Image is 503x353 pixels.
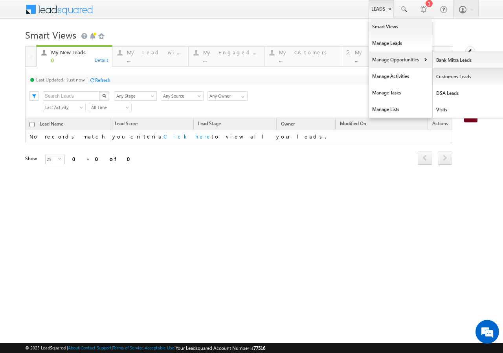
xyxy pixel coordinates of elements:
a: Lead Name [36,120,67,130]
a: next [438,152,452,164]
a: Manage Activities [369,68,432,85]
a: Any Stage [114,91,157,101]
a: All Time [89,103,132,112]
div: My Engaged Lead [203,49,259,55]
div: Show [25,155,39,162]
span: Modified On [340,120,366,126]
a: Manage Leads [369,35,432,52]
img: Search [102,94,106,98]
textarea: Type your message and hit 'Enter' [10,73,143,236]
div: ... [355,57,411,63]
span: select [58,157,64,161]
span: Smart Views [25,28,76,41]
a: Show All Items [237,92,247,100]
a: Any Source [161,91,204,101]
span: Actions [428,119,452,129]
input: Type to Search [207,91,248,101]
a: Click here [163,133,211,140]
span: 77516 [253,345,265,351]
a: Contact Support [81,345,112,350]
div: Details [94,56,109,63]
a: My New Leads0Details [36,45,112,67]
a: Acceptable Use [145,345,174,350]
a: My Lead with Pending Tasks... [112,47,188,67]
a: Manage Opportunities [369,52,432,68]
em: Start Chat [107,242,143,253]
div: Owner Filter [207,91,247,101]
input: Search Leads [43,91,100,101]
div: My Tasks [355,49,411,55]
span: All Time [89,104,129,111]
div: My Customers [279,49,335,55]
span: Lead Stage [198,120,221,126]
a: prev [418,152,432,164]
span: 25 [46,155,58,164]
a: Last Activity [43,103,86,112]
div: ... [279,57,335,63]
div: My Lead with Pending Tasks [127,49,183,55]
div: Chat with us now [41,41,132,52]
div: ... [203,57,259,63]
a: Manage Lists [369,101,432,118]
span: next [438,151,452,164]
div: 0 [51,57,107,63]
div: Lead Source Filter [161,91,204,101]
span: Owner [281,121,295,127]
span: Your Leadsquared Account Number is [176,345,265,351]
div: Last Updated : Just now [36,77,85,83]
a: My Customers... [264,47,340,67]
div: 0 - 0 of 0 [72,154,135,163]
span: Last Activity [43,104,83,111]
img: d_60004797649_company_0_60004797649 [13,41,33,52]
span: Any Source [161,92,201,100]
a: Modified On [336,119,370,129]
div: Refresh [95,77,110,83]
a: Smart Views [369,18,432,35]
span: © 2025 LeadSquared | | | | | [25,344,265,352]
div: ... [127,57,183,63]
a: Terms of Service [113,345,143,350]
a: Manage Tasks [369,85,432,101]
div: My New Leads [51,49,107,55]
span: prev [418,151,432,164]
a: My Tasks... [340,47,416,67]
a: Lead Score [111,119,141,129]
a: My Engaged Lead... [188,47,264,67]
span: Lead Score [115,120,138,126]
a: About [68,345,79,350]
div: Lead Stage Filter [114,91,157,101]
td: No records match you criteria. to view all your leads. [25,130,452,143]
div: Minimize live chat window [129,4,148,23]
a: Lead Stage [194,119,225,129]
span: Any Stage [114,92,154,100]
input: Check all records [29,122,35,127]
